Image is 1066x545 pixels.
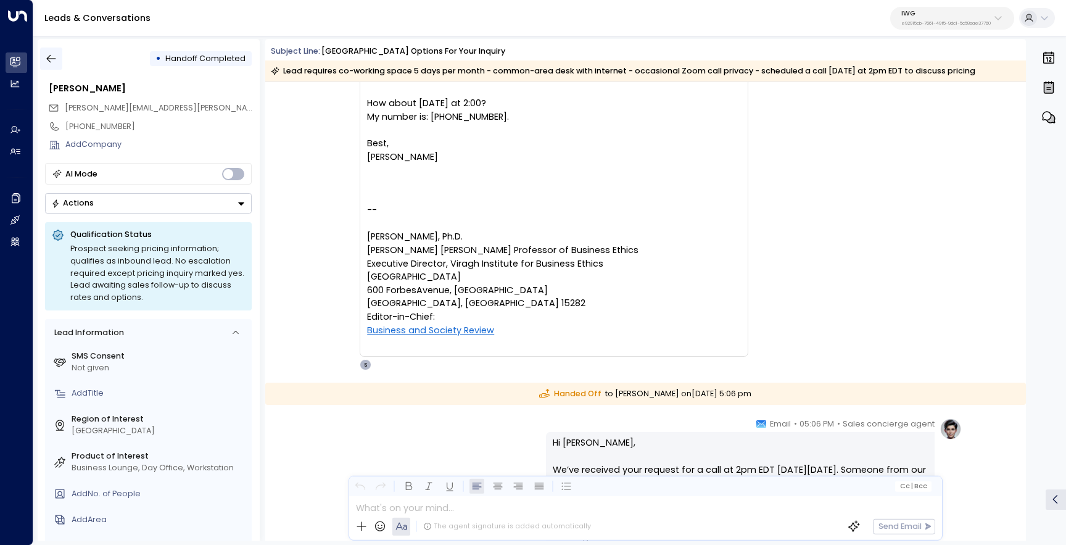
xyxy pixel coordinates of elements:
div: AddArea [72,514,247,526]
p: Hi [PERSON_NAME], We’ve received your request for a call at 2pm EDT [DATE][DATE]. Someone from ou... [553,436,928,530]
div: Business Lounge, Day Office, Workstation [72,462,247,474]
div: AddNo. of People [72,488,247,500]
span: -- [367,204,741,217]
div: [PERSON_NAME] [49,82,252,96]
button: Undo [352,479,368,494]
div: to [PERSON_NAME] on [DATE] 5:06 pm [265,383,1026,406]
div: [PHONE_NUMBER] [65,121,252,133]
span: • [794,418,797,430]
div: AI Mode [65,168,97,180]
button: Cc|Bcc [895,481,932,491]
div: AddCompany [65,139,252,151]
p: IWG [901,10,991,17]
div: Button group with a nested menu [45,193,252,214]
a: Business and Society Review [367,324,494,338]
div: Best, [PERSON_NAME] [367,137,741,164]
div: Not given [72,362,247,374]
div: Lead Information [50,327,123,339]
div: • [155,49,161,69]
font: [GEOGRAPHIC_DATA] [367,270,461,283]
font: Editor-in-Chief: [367,310,435,323]
span: Cc Bcc [899,483,927,490]
p: Qualification Status [70,229,245,240]
font: Executive Director, Viragh Institute for Business Ethics [367,257,603,270]
label: SMS Consent [72,351,247,362]
div: The agent signature is added automatically [423,522,591,531]
label: Region of Interest [72,414,247,425]
span: Email [770,418,791,430]
span: Handoff Completed [165,53,246,64]
span: Sales concierge agent [843,418,935,430]
div: Lead requires co-working space 5 days per month - common-area desk with internet - occasional Zoo... [271,65,975,77]
button: Actions [45,193,252,214]
div: Actions [51,198,94,208]
a: Leads & Conversations [44,12,151,24]
label: Product of Interest [72,451,247,462]
font: [GEOGRAPHIC_DATA], [GEOGRAPHIC_DATA] 15282 [367,297,585,309]
div: S [360,359,371,370]
div: [GEOGRAPHIC_DATA] options for your inquiry [321,46,505,57]
button: Redo [373,479,389,494]
span: Avenue, [GEOGRAPHIC_DATA] [416,284,548,297]
span: 05:06 PM [799,418,834,430]
span: Subject Line: [271,46,320,56]
div: Prospect seeking pricing information; qualifies as inbound lead. No escalation required except pr... [70,243,245,304]
span: • [837,418,840,430]
p: e92915cb-7661-49f5-9dc1-5c58aae37760 [901,21,991,26]
font: [PERSON_NAME], Ph.D. [PERSON_NAME] [PERSON_NAME] Professor of Business Ethics [367,230,638,256]
span: | [911,483,913,490]
div: [GEOGRAPHIC_DATA] [72,425,247,437]
span: Handed Off [539,388,601,400]
div: How about [DATE] at 2:00? My number is: [PHONE_NUMBER]. [367,97,741,123]
font: 600 Forbes [367,284,416,296]
img: profile-logo.png [940,418,962,440]
button: IWGe92915cb-7661-49f5-9dc1-5c58aae37760 [890,7,1014,30]
span: [PERSON_NAME][EMAIL_ADDRESS][PERSON_NAME][DOMAIN_NAME] [65,102,326,113]
div: AddTitle [72,388,247,399]
span: david.wasieleski@gmail.com [65,102,252,114]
